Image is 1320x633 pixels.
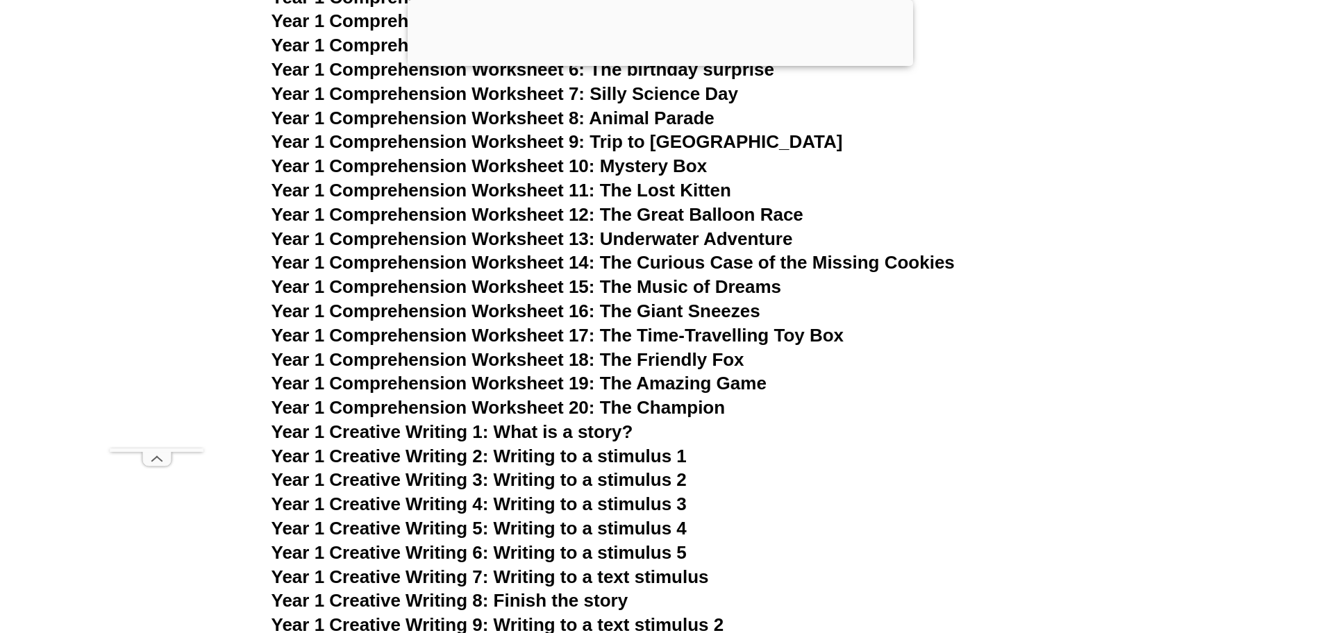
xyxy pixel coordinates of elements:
a: Year 1 Comprehension Worksheet 8: Animal Parade [271,108,715,128]
a: Year 1 Comprehension Worksheet 9: Trip to [GEOGRAPHIC_DATA] [271,131,843,152]
a: Year 1 Comprehension Worksheet 5: Magical Day at School [271,35,780,56]
a: Year 1 Creative Writing 8: Finish the story [271,590,628,611]
a: Year 1 Comprehension Worksheet 14: The Curious Case of the Missing Cookies [271,252,955,273]
a: Year 1 Creative Writing 5: Writing to a stimulus 4 [271,518,687,539]
a: Year 1 Creative Writing 1: What is a story? [271,421,633,442]
a: Year 1 Creative Writing 7: Writing to a text stimulus [271,566,709,587]
a: Year 1 Creative Writing 4: Writing to a stimulus 3 [271,493,687,514]
a: Year 1 Comprehension Worksheet 4: The Kindness Garden [271,10,776,31]
a: Year 1 Comprehension Worksheet 6: The birthday surprise [271,59,774,80]
a: Year 1 Comprehension Worksheet 20: The Champion [271,397,726,418]
a: Year 1 Comprehension Worksheet 15: The Music of Dreams [271,276,782,297]
a: Year 1 Creative Writing 2: Writing to a stimulus 1 [271,446,687,466]
a: Year 1 Comprehension Worksheet 18: The Friendly Fox [271,349,744,370]
a: Year 1 Comprehension Worksheet 13: Underwater Adventure [271,228,793,249]
a: Year 1 Comprehension Worksheet 10: Mystery Box [271,155,708,176]
a: Year 1 Creative Writing 3: Writing to a stimulus 2 [271,469,687,490]
a: Year 1 Comprehension Worksheet 19: The Amazing Game [271,373,767,394]
a: Year 1 Comprehension Worksheet 11: The Lost Kitten [271,180,731,201]
a: Year 1 Comprehension Worksheet 16: The Giant Sneezes [271,301,760,321]
a: Year 1 Comprehension Worksheet 7: Silly Science Day [271,83,739,104]
a: Year 1 Creative Writing 6: Writing to a stimulus 5 [271,542,687,563]
iframe: Chat Widget [1089,476,1320,633]
a: Year 1 Comprehension Worksheet 12: The Great Balloon Race [271,204,803,225]
a: Year 1 Comprehension Worksheet 17: The Time-Travelling Toy Box [271,325,844,346]
iframe: Advertisement [110,32,203,448]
